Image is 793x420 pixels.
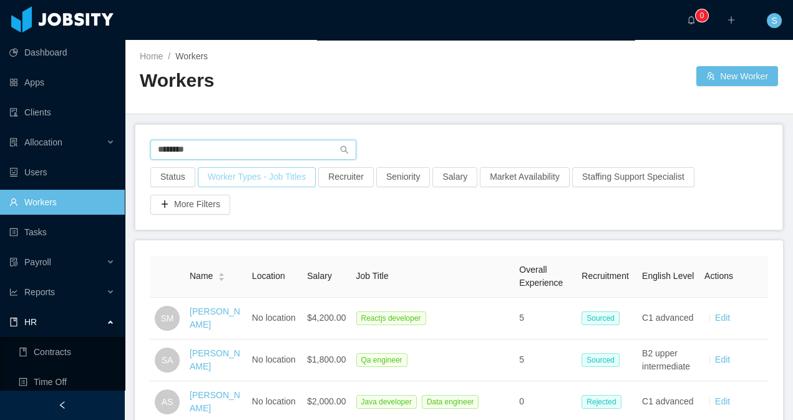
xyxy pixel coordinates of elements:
span: Workers [175,51,208,61]
span: English Level [642,271,694,281]
button: Worker Types - Job Titles [198,167,316,187]
span: Allocation [24,137,62,147]
button: icon: usergroup-addNew Worker [696,66,778,86]
a: Home [140,51,163,61]
button: Seniority [376,167,430,187]
i: icon: file-protect [9,258,18,266]
td: C1 advanced [637,298,699,339]
h2: Workers [140,68,459,94]
span: Qa engineer [356,353,407,367]
a: Rejected [581,396,626,406]
a: icon: profileTime Off [19,369,115,394]
button: Salary [432,167,477,187]
button: Status [150,167,195,187]
a: icon: appstoreApps [9,70,115,95]
span: Sourced [581,353,620,367]
td: No location [247,298,302,339]
a: icon: userWorkers [9,190,115,215]
i: icon: search [340,145,349,154]
span: SA [162,348,173,373]
span: $1,800.00 [307,354,346,364]
a: icon: robotUsers [9,160,115,185]
td: B2 upper intermediate [637,339,699,381]
span: AS [162,389,173,414]
i: icon: solution [9,138,18,147]
td: 5 [514,298,577,339]
span: $2,000.00 [307,396,346,406]
span: Rejected [581,395,621,409]
a: [PERSON_NAME] [190,348,240,371]
span: Name [190,270,213,283]
span: HR [24,317,37,327]
a: Edit [715,354,730,364]
a: Edit [715,313,730,323]
i: icon: plus [727,16,736,24]
i: icon: caret-up [218,271,225,275]
i: icon: caret-down [218,276,225,280]
button: Market Availability [480,167,570,187]
span: Data engineer [422,395,479,409]
td: 5 [514,339,577,381]
td: No location [247,339,302,381]
a: Sourced [581,354,625,364]
a: icon: pie-chartDashboard [9,40,115,65]
button: Staffing Support Specialist [572,167,694,187]
a: Edit [715,396,730,406]
span: / [168,51,170,61]
span: SM [161,306,174,331]
a: icon: bookContracts [19,339,115,364]
a: icon: profileTasks [9,220,115,245]
a: [PERSON_NAME] [190,390,240,413]
button: icon: plusMore Filters [150,195,230,215]
a: icon: auditClients [9,100,115,125]
span: Salary [307,271,332,281]
i: icon: book [9,318,18,326]
span: Reports [24,287,55,297]
span: Reactjs developer [356,311,426,325]
span: Recruitment [581,271,628,281]
span: Location [252,271,285,281]
span: S [771,13,777,28]
sup: 0 [696,9,708,22]
span: Sourced [581,311,620,325]
span: $4,200.00 [307,313,346,323]
a: Sourced [581,313,625,323]
span: Overall Experience [519,265,563,288]
a: [PERSON_NAME] [190,306,240,330]
i: icon: line-chart [9,288,18,296]
div: Sort [218,271,225,280]
span: Job Title [356,271,389,281]
span: Java developer [356,395,417,409]
i: icon: bell [687,16,696,24]
button: Recruiter [318,167,374,187]
span: Actions [704,271,733,281]
span: Payroll [24,257,51,267]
